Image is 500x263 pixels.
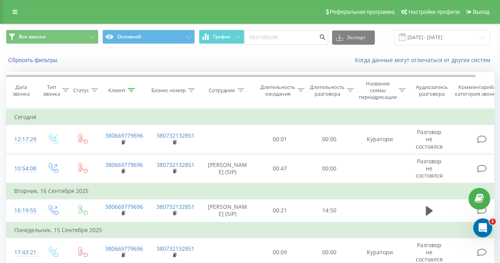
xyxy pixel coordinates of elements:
[157,132,194,139] a: 380732132851
[102,30,195,44] button: Основной
[105,245,143,252] a: 380669779696
[255,125,305,154] td: 00:01
[14,203,30,218] div: 16:19:55
[199,30,244,44] button: График
[244,30,328,45] input: Поиск по номеру
[14,132,30,147] div: 12:17:29
[43,84,60,97] div: Тип звонка
[6,30,98,44] button: Все звонки
[305,125,354,154] td: 00:00
[157,245,194,252] a: 380732132851
[489,218,496,225] span: 1
[105,132,143,139] a: 380669779696
[6,57,61,64] button: Сбросить фильтры
[151,87,186,94] div: Бизнес номер
[105,203,143,210] a: 380669779696
[416,241,443,263] span: Разговор не состоялся
[408,9,460,15] span: Настройки профиля
[412,84,451,97] div: Аудиозапись разговора
[200,199,255,222] td: [PERSON_NAME] (SIP)
[19,34,45,40] span: Все звонки
[332,30,375,45] button: Экспорт
[108,87,126,94] div: Клиент
[200,154,255,183] td: [PERSON_NAME] (SIP)
[260,84,295,97] div: Длительность ожидания
[354,125,406,154] td: Куратори
[358,80,396,100] div: Название схемы переадресации
[416,128,443,150] span: Разговор не состоялся
[310,84,345,97] div: Длительность разговора
[14,245,30,260] div: 17:43:21
[157,161,194,168] a: 380732132851
[473,9,489,15] span: Выход
[73,87,89,94] div: Статус
[6,84,36,97] div: Дата звонка
[14,161,30,176] div: 10:54:08
[213,34,230,40] span: График
[255,199,305,222] td: 00:21
[255,154,305,183] td: 00:47
[209,87,235,94] div: Сотрудник
[157,203,194,210] a: 380732132851
[305,199,354,222] td: 14:50
[105,161,143,168] a: 380669779696
[305,154,354,183] td: 00:00
[416,157,443,179] span: Разговор не состоялся
[330,9,394,15] span: Реферальная программа
[473,218,492,237] iframe: Intercom live chat
[355,56,494,64] a: Когда данные могут отличаться от других систем
[454,84,500,97] div: Комментарий/категория звонка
